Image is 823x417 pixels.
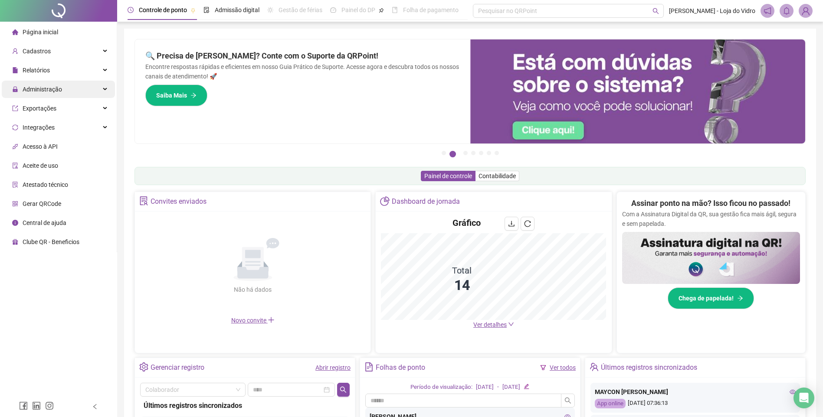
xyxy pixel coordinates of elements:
div: Gerenciar registro [151,360,204,375]
button: 3 [463,151,468,155]
button: Saiba Mais [145,85,207,106]
span: sync [12,124,18,130]
span: export [12,105,18,111]
span: reload [524,220,531,227]
div: - [497,383,499,392]
div: Período de visualização: [410,383,472,392]
span: down [508,321,514,327]
button: 5 [479,151,483,155]
button: 6 [487,151,491,155]
span: Saiba Mais [156,91,187,100]
span: Ver detalhes [473,321,507,328]
span: team [590,362,599,371]
span: solution [139,196,148,205]
span: Acesso à API [23,143,58,150]
div: Dashboard de jornada [392,194,460,209]
span: Clube QR - Beneficios [23,238,79,245]
div: MAYCON [PERSON_NAME] [595,387,796,397]
img: banner%2F02c71560-61a6-44d4-94b9-c8ab97240462.png [622,232,800,284]
span: Contabilidade [479,173,516,179]
div: Convites enviados [151,194,207,209]
a: Abrir registro [315,364,351,371]
div: Folhas de ponto [376,360,425,375]
span: search [340,386,347,393]
button: 4 [471,151,475,155]
span: setting [139,362,148,371]
span: download [508,220,515,227]
span: sun [267,7,273,13]
span: info-circle [12,220,18,226]
span: gift [12,239,18,245]
span: Painel de controle [424,173,472,179]
span: file-done [203,7,210,13]
span: audit [12,163,18,169]
span: plus [268,316,275,323]
img: banner%2F0cf4e1f0-cb71-40ef-aa93-44bd3d4ee559.png [470,39,806,143]
span: qrcode [12,201,18,207]
span: bell [783,7,790,15]
button: Chega de papelada! [668,287,754,309]
span: Gerar QRCode [23,200,61,207]
div: [DATE] [476,383,494,392]
span: linkedin [32,401,41,410]
span: dashboard [330,7,336,13]
span: Atestado técnico [23,181,68,188]
span: Novo convite [231,317,275,324]
span: Cadastros [23,48,51,55]
span: pushpin [190,8,196,13]
span: book [392,7,398,13]
span: search [564,397,571,404]
span: Exportações [23,105,56,112]
span: Controle de ponto [139,7,187,13]
span: Administração [23,86,62,93]
div: Não há dados [213,285,293,294]
div: Últimos registros sincronizados [601,360,697,375]
span: pushpin [379,8,384,13]
img: 92714 [799,4,812,17]
span: [PERSON_NAME] - Loja do Vidro [669,6,755,16]
div: App online [595,399,626,409]
span: Admissão digital [215,7,259,13]
a: Ver todos [550,364,576,371]
div: [DATE] [502,383,520,392]
span: lock [12,86,18,92]
span: home [12,29,18,35]
span: eye [790,389,796,395]
span: search [652,8,659,14]
span: arrow-right [190,92,197,98]
span: clock-circle [128,7,134,13]
h2: Assinar ponto na mão? Isso ficou no passado! [631,197,790,209]
span: Painel do DP [341,7,375,13]
span: edit [524,384,529,389]
h4: Gráfico [452,217,481,229]
button: 7 [495,151,499,155]
p: Encontre respostas rápidas e eficientes em nosso Guia Prático de Suporte. Acesse agora e descubra... [145,62,460,81]
span: file [12,67,18,73]
span: Relatórios [23,67,50,74]
p: Com a Assinatura Digital da QR, sua gestão fica mais ágil, segura e sem papelada. [622,209,800,228]
span: Folha de pagamento [403,7,459,13]
h2: 🔍 Precisa de [PERSON_NAME]? Conte com o Suporte da QRPoint! [145,50,460,62]
span: notification [764,7,771,15]
span: api [12,143,18,150]
span: pie-chart [380,196,389,205]
span: Página inicial [23,29,58,36]
span: Integrações [23,124,55,131]
span: solution [12,182,18,188]
a: Ver detalhes down [473,321,514,328]
span: filter [540,365,546,371]
span: instagram [45,401,54,410]
span: Aceite de uso [23,162,58,169]
span: Central de ajuda [23,219,66,226]
span: Gestão de férias [279,7,322,13]
button: 1 [442,151,446,155]
span: Chega de papelada! [679,293,734,303]
span: file-text [364,362,374,371]
span: user-add [12,48,18,54]
button: 2 [449,151,456,157]
div: Últimos registros sincronizados [144,400,346,411]
div: Open Intercom Messenger [793,388,814,408]
span: arrow-right [737,295,743,301]
span: left [92,404,98,410]
div: [DATE] 07:36:13 [595,399,796,409]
